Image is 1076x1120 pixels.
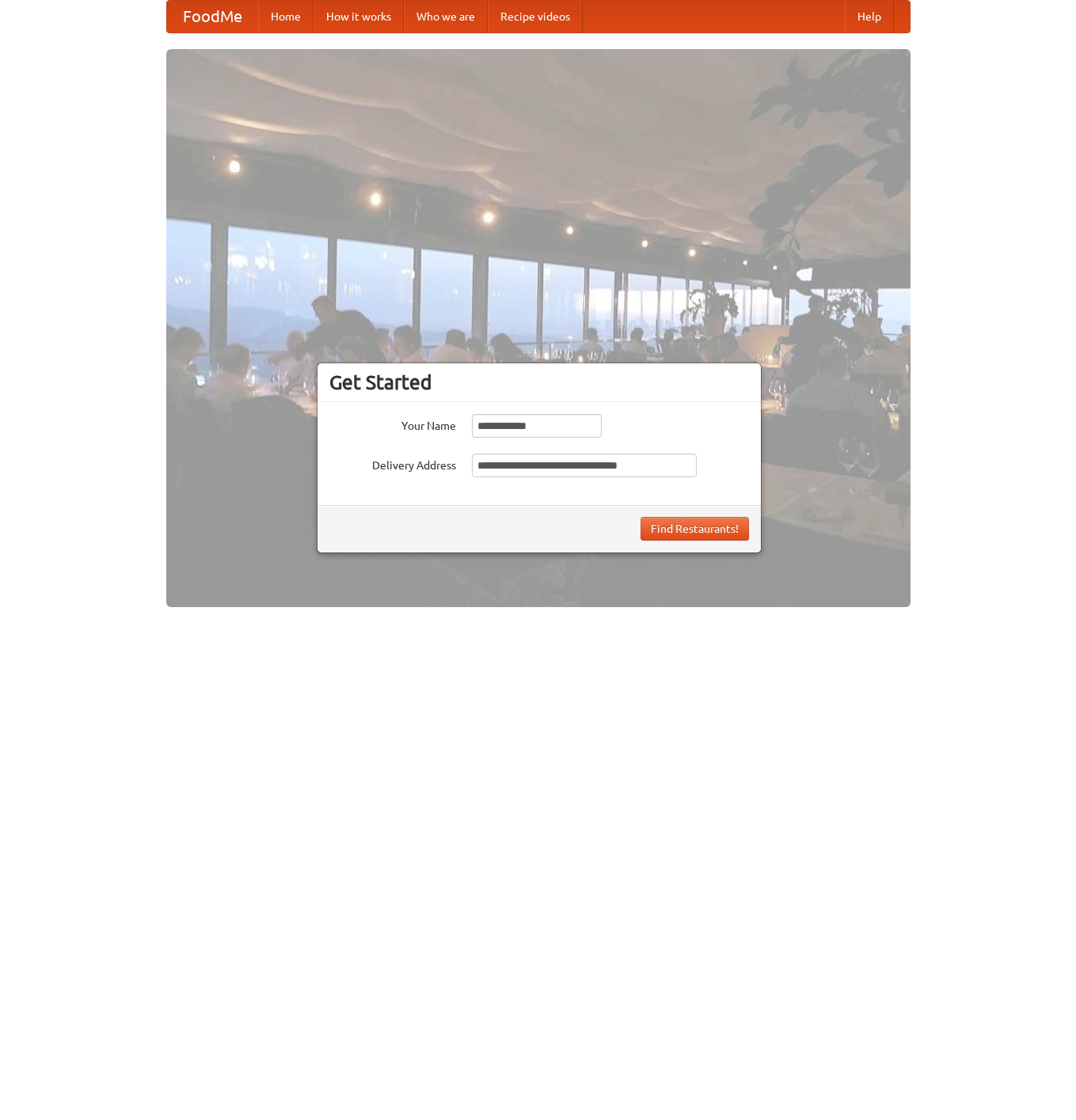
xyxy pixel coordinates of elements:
label: Delivery Address [329,454,456,473]
label: Your Name [329,414,456,434]
a: Help [845,1,894,32]
h3: Get Started [329,370,749,394]
a: Who we are [404,1,488,32]
a: FoodMe [167,1,258,32]
a: Recipe videos [488,1,583,32]
button: Find Restaurants! [641,517,749,541]
a: How it works [314,1,404,32]
a: Home [258,1,314,32]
